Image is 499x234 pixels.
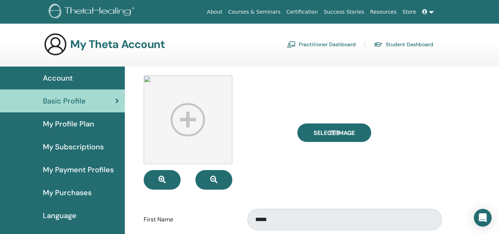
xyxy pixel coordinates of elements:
span: Basic Profile [43,95,86,106]
span: My Payment Profiles [43,164,114,175]
a: Success Stories [321,5,367,19]
div: Open Intercom Messenger [474,209,492,227]
span: Select Image [314,129,355,137]
img: generic-user-icon.jpg [44,33,67,56]
label: First Name [138,213,241,227]
span: Language [43,210,76,221]
a: About [204,5,225,19]
img: graduation-cap.svg [374,41,383,48]
a: Store [400,5,419,19]
a: Courses & Seminars [225,5,284,19]
a: Student Dashboard [374,38,433,50]
a: Certification [283,5,321,19]
img: logo.png [49,4,137,20]
span: My Subscriptions [43,141,104,152]
span: My Profile Plan [43,118,94,129]
h3: My Theta Account [70,38,165,51]
span: Account [43,72,73,84]
a: Practitioner Dashboard [287,38,356,50]
span: My Purchases [43,187,92,198]
img: chalkboard-teacher.svg [287,41,296,48]
input: Select Image [329,130,339,135]
a: Resources [367,5,400,19]
img: profile [144,75,232,164]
